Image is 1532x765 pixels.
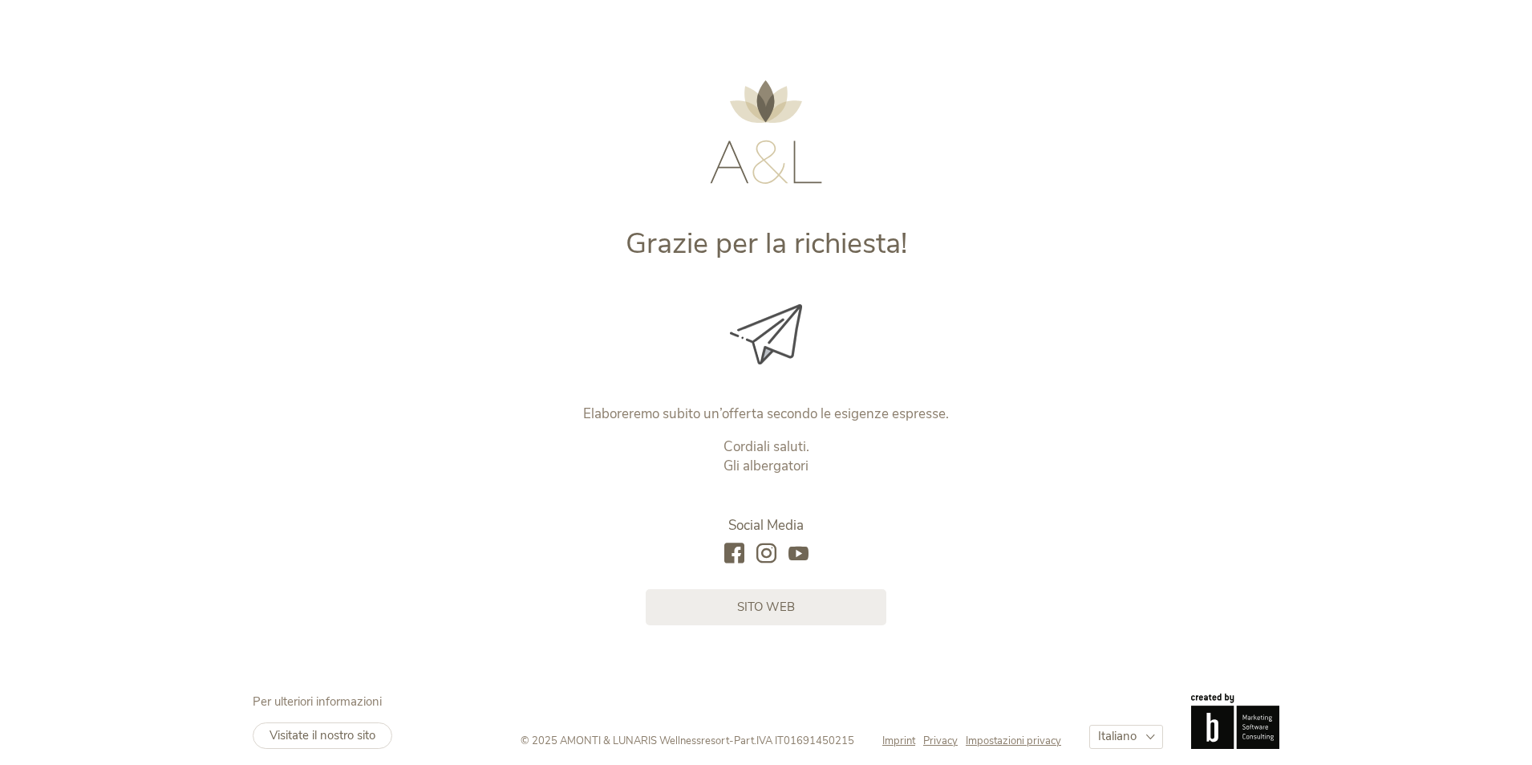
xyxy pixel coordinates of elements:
a: Imprint [882,734,923,748]
span: Grazie per la richiesta! [626,224,907,263]
span: Privacy [923,734,958,748]
a: youtube [788,543,809,565]
a: facebook [724,543,744,565]
span: - [729,734,734,748]
a: instagram [756,543,776,565]
span: Part.IVA IT01691450215 [734,734,854,748]
img: Brandnamic GmbH | Leading Hospitality Solutions [1191,694,1279,748]
p: Cordiali saluti. Gli albergatori [432,437,1101,476]
span: Social Media [728,516,804,535]
a: Impostazioni privacy [966,734,1061,748]
a: Privacy [923,734,966,748]
span: Visitate il nostro sito [270,727,375,743]
span: Per ulteriori informazioni [253,694,382,710]
span: © 2025 AMONTI & LUNARIS Wellnessresort [521,734,729,748]
a: Visitate il nostro sito [253,722,392,749]
img: AMONTI & LUNARIS Wellnessresort [710,80,822,184]
p: Elaboreremo subito un’offerta secondo le esigenze espresse. [432,405,1101,424]
a: sito web [646,589,886,625]
span: sito web [737,599,795,616]
img: Grazie per la richiesta! [730,304,802,364]
span: Imprint [882,734,915,748]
